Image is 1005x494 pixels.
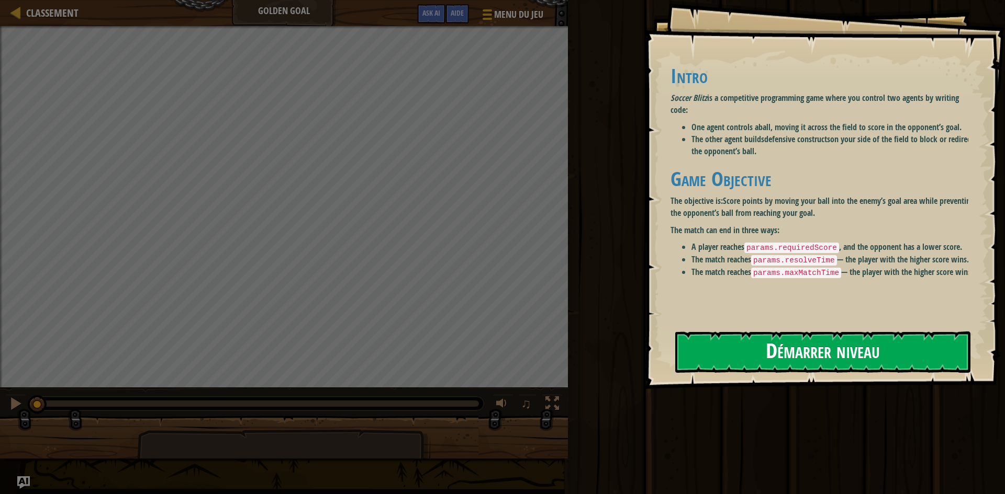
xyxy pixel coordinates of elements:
button: Ajuster le volume [493,394,513,416]
p: The objective is: [671,195,976,219]
span: Aide [451,8,464,18]
code: params.maxMatchTime [751,268,841,278]
p: is a competitive programming game where you control two agents by writing code: [671,92,976,116]
strong: defensive constructs [764,133,830,145]
button: Ctrl + P: Pause [5,394,26,416]
li: A player reaches , and the opponent has a lower score. [691,241,976,254]
p: The match can end in three ways: [671,224,976,236]
li: The other agent builds on your side of the field to block or redirect the opponent’s ball. [691,133,976,157]
span: Menu du jeu [494,8,543,21]
li: The match reaches — the player with the higher score wins. [691,254,976,266]
h1: Game Objective [671,168,976,190]
strong: Score points by moving your ball into the enemy’s goal area while preventing the opponent’s ball ... [671,195,974,219]
h1: Intro [671,65,976,87]
button: Ask AI [417,4,445,24]
li: One agent controls a , moving it across the field to score in the opponent’s goal. [691,121,976,133]
li: The match reaches — the player with the higher score wins. [691,266,976,279]
a: Classement [21,6,79,20]
em: Soccer Blitz [671,92,707,104]
button: Basculer en plein écran [542,394,563,416]
button: Ask AI [17,476,30,489]
span: ♫ [521,396,531,411]
button: Démarrer niveau [675,331,970,373]
code: params.requiredScore [744,243,839,253]
span: Classement [26,6,79,20]
code: params.resolveTime [751,255,836,266]
span: Ask AI [422,8,440,18]
button: ♫ [519,394,537,416]
strong: ball [758,121,770,133]
button: Menu du jeu [474,4,550,29]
